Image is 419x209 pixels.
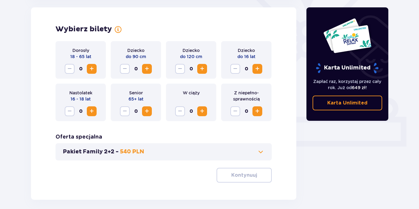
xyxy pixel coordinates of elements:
span: 649 zł [352,85,366,90]
button: Zwiększ [197,64,207,74]
button: Zmniejsz [120,64,130,74]
span: 0 [76,106,86,116]
span: 0 [131,64,141,74]
img: Dwie karty całoroczne do Suntago z napisem 'UNLIMITED RELAX', na białym tle z tropikalnymi liśćmi... [323,18,372,53]
button: Zwiększ [252,64,262,74]
button: Zmniejsz [175,106,185,116]
p: Senior [129,90,143,96]
span: 0 [76,64,86,74]
p: Karta Unlimited [315,63,379,73]
p: Dziecko [238,47,255,53]
button: Zwiększ [87,64,97,74]
p: do 90 cm [126,53,146,60]
p: 65+ lat [129,96,144,102]
p: Kontynuuj [231,172,257,179]
h3: Oferta specjalna [56,133,102,141]
button: Zmniejsz [175,64,185,74]
button: Zmniejsz [120,106,130,116]
p: do 120 cm [180,53,202,60]
button: Zmniejsz [230,64,240,74]
p: Pakiet Family 2+2 - [63,148,119,156]
p: Z niepełno­sprawnością [226,90,267,102]
p: Zapłać raz, korzystaj przez cały rok. Już od ! [313,78,382,91]
p: Dziecko [127,47,144,53]
button: Zwiększ [252,106,262,116]
h2: Wybierz bilety [56,25,112,34]
p: Dziecko [183,47,200,53]
button: Zmniejsz [230,106,240,116]
p: Karta Unlimited [327,100,367,106]
span: 0 [131,106,141,116]
button: Zwiększ [197,106,207,116]
a: Karta Unlimited [313,96,382,110]
p: 18 - 65 lat [70,53,91,60]
p: Dorosły [72,47,89,53]
span: 0 [186,64,196,74]
p: do 16 lat [237,53,256,60]
span: 0 [241,64,251,74]
button: Zwiększ [142,64,152,74]
span: 0 [241,106,251,116]
span: 0 [186,106,196,116]
button: Pakiet Family 2+2 -540 PLN [63,148,264,156]
button: Zwiększ [87,106,97,116]
button: Kontynuuj [217,168,272,183]
p: W ciąży [183,90,200,96]
p: Nastolatek [69,90,92,96]
p: 16 - 18 lat [71,96,91,102]
p: 540 PLN [120,148,144,156]
button: Zmniejsz [65,106,75,116]
button: Zmniejsz [65,64,75,74]
button: Zwiększ [142,106,152,116]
